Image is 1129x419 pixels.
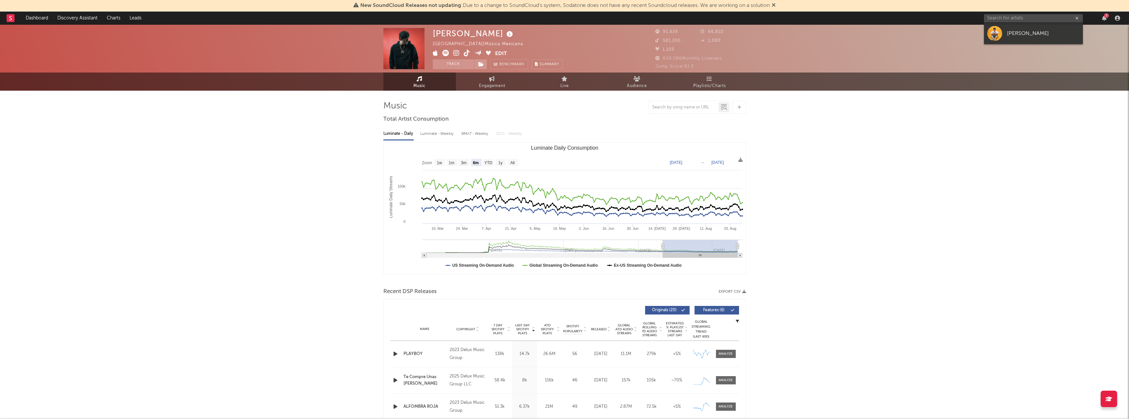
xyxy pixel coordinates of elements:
[450,346,486,362] div: 2023 Delux Music Group
[422,161,432,165] text: Zoom
[489,377,511,384] div: 58.4k
[673,73,746,91] a: Playlists/Charts
[456,327,475,331] span: Copyright
[563,377,586,384] div: 46
[772,3,776,8] span: Dismiss
[489,404,511,410] div: 51.3k
[461,161,466,165] text: 3m
[645,306,690,314] button: Originals(20)
[627,82,647,90] span: Audience
[384,142,746,274] svg: Luminate Daily Consumption
[484,161,492,165] text: YTD
[700,160,704,165] text: →
[590,404,612,410] div: [DATE]
[640,377,663,384] div: 105k
[649,105,719,110] input: Search by song name or URL
[590,377,612,384] div: [DATE]
[640,404,663,410] div: 72.5k
[514,404,535,410] div: 6.37k
[499,61,524,69] span: Benchmark
[437,161,442,165] text: 1w
[514,351,535,357] div: 14.7k
[1102,15,1107,21] button: 7
[579,226,589,230] text: 2. Jun
[479,82,505,90] span: Engagement
[531,145,598,151] text: Luminate Daily Consumption
[695,306,739,314] button: Features(6)
[125,12,146,25] a: Leads
[655,56,722,61] span: 609,086 Monthly Listeners
[649,308,680,312] span: Originals ( 20 )
[640,351,663,357] div: 279k
[360,3,461,8] span: New SoundCloud Releases not updating
[403,220,405,224] text: 0
[514,377,535,384] div: 8k
[531,59,563,69] button: Summary
[540,63,559,66] span: Summary
[360,3,770,8] span: : Due to a change to SoundCloud's system, Sodatone does not have any recent Soundcloud releases. ...
[563,404,586,410] div: 49
[724,226,736,230] text: 25. Aug
[21,12,53,25] a: Dashboard
[719,290,746,294] button: Export CSV
[383,73,456,91] a: Music
[433,59,474,69] button: Track
[591,327,607,331] span: Released
[456,226,468,230] text: 24. Mar
[615,323,633,335] span: Global ATD Audio Streams
[666,377,688,384] div: ~ 70 %
[563,324,582,334] span: Spotify Popularity
[539,323,556,335] span: ATD Spotify Plays
[560,82,569,90] span: Live
[450,399,486,415] div: 2023 Delux Music Group
[1007,29,1080,37] div: [PERSON_NAME]
[984,14,1083,22] input: Search for artists
[1104,13,1109,18] div: 7
[510,161,514,165] text: All
[433,40,531,48] div: [GEOGRAPHIC_DATA] | Música Mexicana
[383,288,437,296] span: Recent DSP Releases
[490,59,528,69] a: Benchmark
[640,321,659,337] span: Global Rolling 7D Audio Streams
[590,351,612,357] div: [DATE]
[614,263,682,268] text: Ex-US Streaming On-Demand Audio
[648,226,666,230] text: 14. [DATE]
[700,30,724,34] span: 66,822
[539,404,560,410] div: 21M
[413,82,426,90] span: Music
[398,184,405,188] text: 100k
[666,351,688,357] div: <5%
[452,263,514,268] text: US Streaming On-Demand Audio
[489,323,507,335] span: 7 Day Spotify Plays
[482,226,491,230] text: 7. Apr
[403,327,447,332] div: Name
[514,323,531,335] span: Last Day Spotify Plays
[670,160,682,165] text: [DATE]
[615,404,637,410] div: 2.87M
[699,226,712,230] text: 11. Aug
[450,373,486,388] div: 2025 Delux Music Group LLC
[627,226,639,230] text: 30. Jun
[389,176,393,218] text: Luminate Daily Streams
[420,128,455,139] div: Luminate - Weekly
[449,161,454,165] text: 1m
[461,128,490,139] div: BMAT - Weekly
[539,351,560,357] div: 26.6M
[602,226,614,230] text: 16. Jun
[700,39,721,43] span: 1,080
[666,404,688,410] div: <5%
[495,50,507,58] button: Edit
[489,351,511,357] div: 138k
[505,226,516,230] text: 21. Apr
[498,161,502,165] text: 1y
[615,351,637,357] div: 11.1M
[655,47,674,52] span: 1,103
[539,377,560,384] div: 116k
[553,226,566,230] text: 19. May
[691,319,711,339] div: Global Streaming Trend (Last 60D)
[383,128,414,139] div: Luminate - Daily
[672,226,690,230] text: 28. [DATE]
[102,12,125,25] a: Charts
[456,73,528,91] a: Engagement
[473,161,478,165] text: 6m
